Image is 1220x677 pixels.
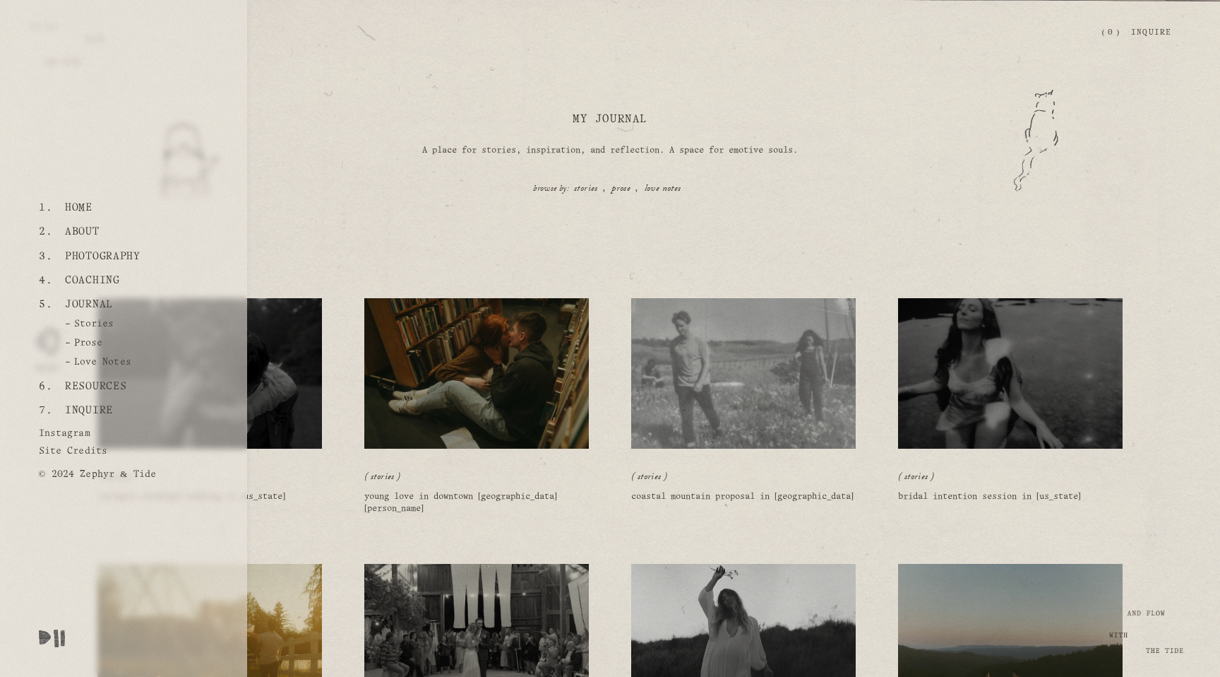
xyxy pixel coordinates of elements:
[39,440,113,464] a: Site Credits
[645,182,681,197] a: love notes
[59,293,118,317] a: Journal
[59,269,125,293] a: Coaching
[331,112,888,127] h1: My Journal
[39,338,108,355] a: Prose
[574,182,598,197] a: stories
[364,470,401,485] a: stories
[59,245,145,269] a: Photography
[39,464,162,481] a: © 2024 Zephyr & Tide
[1102,29,1105,36] span: (
[364,298,590,449] img: young love in downtown santa cruz
[59,399,118,423] a: Inquire
[898,470,935,485] a: stories
[59,220,104,244] a: About
[1116,29,1119,36] span: )
[611,182,630,197] a: prose
[39,319,119,336] a: Stories
[39,423,96,440] a: Instagram
[631,493,854,500] a: coastal mountain proposal in [GEOGRAPHIC_DATA]
[364,493,557,512] a: young love in downtown [GEOGRAPHIC_DATA][PERSON_NAME]
[630,298,856,449] img: coastal mountain proposal in Bay Area
[1102,28,1119,38] a: 0 items in cart
[898,493,1081,500] a: bridal intention session in [US_STATE]
[331,145,888,157] p: A place for stories, inspiration, and reflection. A space for emotive souls.
[1108,29,1113,36] span: 0
[1131,20,1171,45] a: Inquire
[59,375,131,399] a: Resources
[631,470,668,485] a: stories
[39,357,137,375] a: Love Notes
[59,196,97,220] a: Home
[897,298,1123,449] img: bridal intention session in Washington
